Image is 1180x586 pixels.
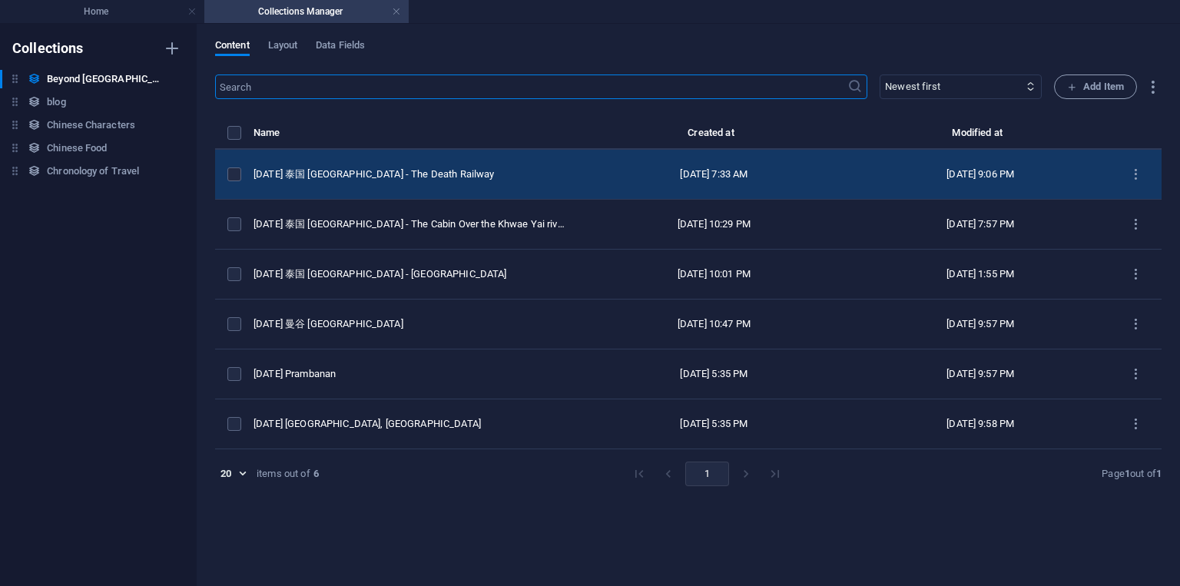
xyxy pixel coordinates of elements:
span: Data Fields [316,36,365,58]
th: Modified at [851,124,1110,150]
span: Content [215,36,250,58]
div: [DATE] 5:35 PM [589,367,839,381]
h6: Chinese Characters [47,116,135,134]
div: [DATE] 9:06 PM [863,167,1098,181]
div: 2022 CE 泰国 Thailand - The Death Railway [254,167,565,181]
div: [DATE] 1:55 PM [863,267,1098,281]
i: Create new collection [163,39,181,58]
div: [DATE] 9:58 PM [863,417,1098,431]
div: [DATE] [GEOGRAPHIC_DATA], [GEOGRAPHIC_DATA] [254,417,565,431]
div: [DATE] 10:01 PM [589,267,839,281]
div: [DATE] 曼谷 [GEOGRAPHIC_DATA] [254,317,565,331]
h6: Chinese Food [47,139,107,157]
th: Created at [577,124,851,150]
h4: Collections Manager [204,3,409,20]
div: [DATE] 7:57 PM [863,217,1098,231]
h6: Beyond [GEOGRAPHIC_DATA] [47,70,162,88]
button: page 1 [685,462,729,486]
nav: pagination navigation [625,462,790,486]
strong: 1 [1125,468,1130,479]
h6: blog [47,93,65,111]
strong: 6 [313,467,319,481]
button: Add Item [1054,74,1137,99]
div: [DATE] 7:33 AM [589,167,839,181]
div: [DATE] 9:57 PM [863,367,1098,381]
span: Layout [268,36,298,58]
span: Add Item [1067,78,1124,96]
div: [DATE] 10:29 PM [589,217,839,231]
th: Name [254,124,577,150]
div: items out of [257,467,310,481]
div: [DATE] 泰国 [GEOGRAPHIC_DATA] - [GEOGRAPHIC_DATA] [254,267,565,281]
input: Search [215,74,847,99]
h6: Chronology of Travel [47,162,139,180]
table: items list [215,124,1162,449]
div: [DATE] 10:47 PM [589,317,839,331]
div: 2022 CE 泰国 Thailand - The Cabin Over the Khwae Yai river [254,217,565,231]
h6: Collections [12,39,84,58]
div: [DATE] 9:57 PM [863,317,1098,331]
div: Page out of [1102,467,1162,481]
div: [DATE] 5:35 PM [589,417,839,431]
div: 20 [215,467,250,481]
strong: 1 [1156,468,1162,479]
div: [DATE] Prambanan [254,367,565,381]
